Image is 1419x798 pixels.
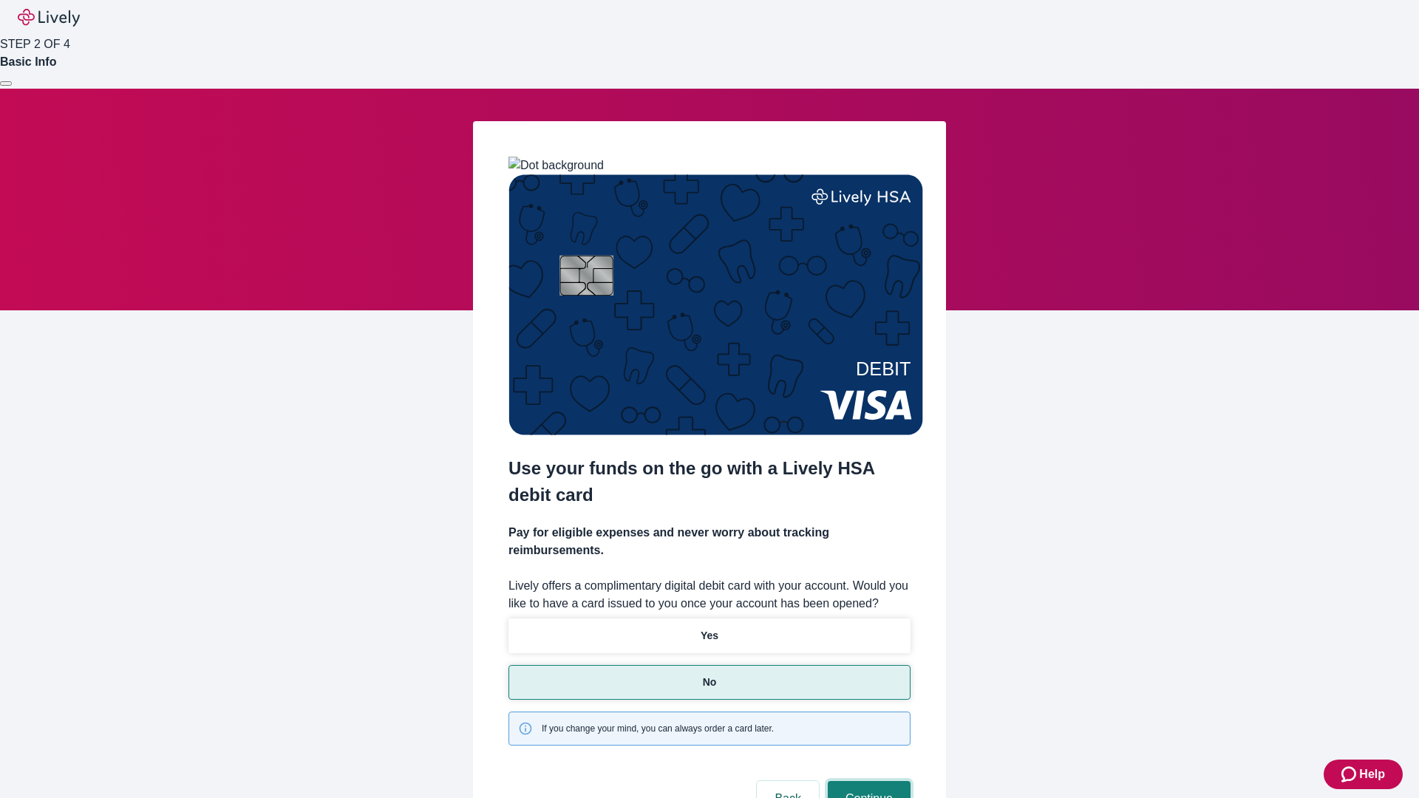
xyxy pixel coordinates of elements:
img: Dot background [508,157,604,174]
label: Lively offers a complimentary digital debit card with your account. Would you like to have a card... [508,577,911,613]
p: Yes [701,628,718,644]
svg: Zendesk support icon [1341,765,1359,783]
button: No [508,665,911,700]
button: Zendesk support iconHelp [1324,760,1403,789]
button: Yes [508,618,911,653]
span: Help [1359,765,1385,783]
img: Lively [18,9,80,27]
span: If you change your mind, you can always order a card later. [542,722,774,735]
p: No [703,675,717,690]
h2: Use your funds on the go with a Lively HSA debit card [508,455,911,508]
h4: Pay for eligible expenses and never worry about tracking reimbursements. [508,524,911,559]
img: Debit card [508,174,923,435]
